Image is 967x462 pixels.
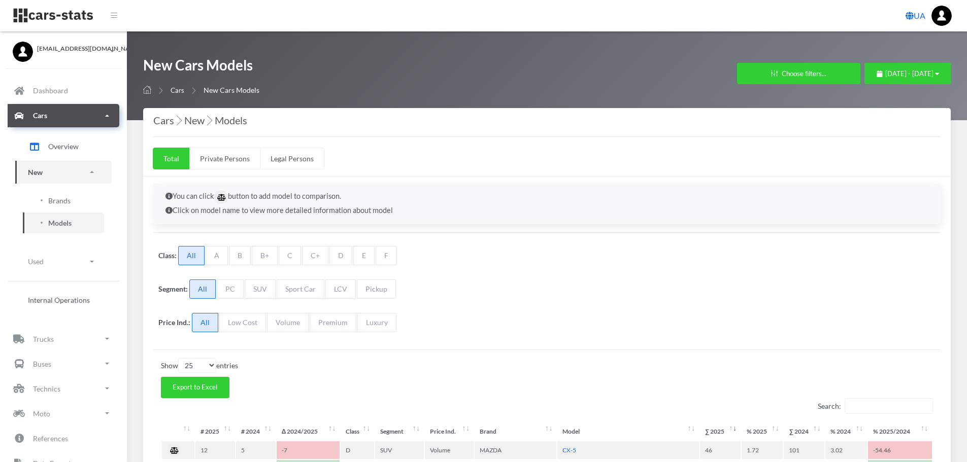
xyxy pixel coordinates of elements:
p: Moto [33,407,50,420]
span: D [329,246,352,265]
img: navbar brand [13,8,94,23]
span: F [376,246,397,265]
p: Buses [33,358,51,370]
a: UA [902,6,929,26]
th: ∑&nbsp;2024: activate to sort column ascending [784,422,824,440]
span: Sport Car [277,279,324,299]
td: 46 [700,441,741,459]
span: E [353,246,375,265]
a: Brands [23,190,104,211]
h4: Cars New Models [153,112,941,128]
span: [DATE] - [DATE] [885,69,933,78]
span: PC [217,279,244,299]
p: Technics [33,382,60,395]
a: Models [23,212,104,233]
a: Total [153,148,190,169]
a: Moto [8,402,119,425]
a: Private Persons [189,148,260,169]
td: -7 [277,441,340,459]
span: Overview [48,141,79,152]
td: 101 [784,441,824,459]
a: Used [15,250,112,273]
td: 5 [236,441,276,459]
span: Volume [267,313,309,332]
span: Premium [310,313,356,332]
label: Segment: [158,283,188,294]
span: Export to Excel [173,383,217,391]
td: D [341,441,374,459]
p: References [33,432,68,445]
span: New Cars Models [204,86,259,94]
td: -54.46 [868,441,932,459]
a: New [15,161,112,184]
a: Overview [15,134,112,159]
label: Search: [818,398,933,414]
a: Internal Operations [15,290,112,310]
td: Volume [425,441,474,459]
div: You can click button to add model to comparison. Click on model name to view more detailed inform... [153,183,941,224]
span: All [178,246,205,265]
th: : activate to sort column ascending [162,422,194,440]
td: 12 [195,441,235,459]
span: Brands [48,195,71,206]
th: ∑&nbsp;2025: activate to sort column ascending [700,422,741,440]
p: Trucks [33,333,54,345]
a: Trucks [8,327,119,350]
th: %&nbsp;2025/2024: activate to sort column ascending [868,422,932,440]
button: Export to Excel [161,377,229,398]
img: ... [931,6,952,26]
a: CX-5 [562,446,576,454]
span: Luxury [357,313,396,332]
td: SUV [375,441,424,459]
p: Used [28,255,44,268]
th: %&nbsp;2024: activate to sort column ascending [825,422,867,440]
p: New [28,166,43,179]
p: Dashboard [33,84,68,97]
h1: New Cars Models [143,56,259,80]
span: All [192,313,218,332]
span: B [229,246,251,265]
th: #&nbsp;2024 : activate to sort column ascending [236,422,276,440]
th: Price Ind.: activate to sort column ascending [425,422,474,440]
td: 3.02 [825,441,867,459]
th: Brand: activate to sort column ascending [475,422,557,440]
label: Show entries [161,358,238,373]
th: #&nbsp;2025 : activate to sort column ascending [195,422,235,440]
th: Model: activate to sort column ascending [557,422,699,440]
span: [EMAIL_ADDRESS][DOMAIN_NAME] [37,44,114,53]
a: Cars [171,86,184,94]
a: Legal Persons [260,148,324,169]
a: References [8,427,119,450]
span: Internal Operations [28,295,90,305]
select: Showentries [178,358,216,373]
span: A [206,246,228,265]
span: LCV [325,279,356,299]
span: B+ [252,246,278,265]
span: SUV [245,279,276,299]
a: Technics [8,377,119,400]
span: Models [48,218,72,228]
span: C [279,246,301,265]
label: Price Ind.: [158,317,190,328]
a: Buses [8,352,119,375]
input: Search: [845,398,933,414]
th: Class: activate to sort column ascending [341,422,374,440]
a: Dashboard [8,79,119,102]
p: Cars [33,109,47,122]
a: [EMAIL_ADDRESS][DOMAIN_NAME] [13,42,114,53]
th: Segment: activate to sort column ascending [375,422,424,440]
span: Pickup [357,279,396,299]
button: Choose filters... [737,63,860,84]
span: C+ [302,246,328,265]
td: MAZDA [475,441,557,459]
span: All [189,279,216,299]
span: Low Cost [219,313,266,332]
label: Class: [158,250,177,261]
a: Cars [8,104,119,127]
td: 1.72 [742,441,783,459]
button: [DATE] - [DATE] [864,63,951,84]
th: Δ&nbsp;2024/2025: activate to sort column ascending [277,422,340,440]
th: %&nbsp;2025: activate to sort column ascending [742,422,783,440]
